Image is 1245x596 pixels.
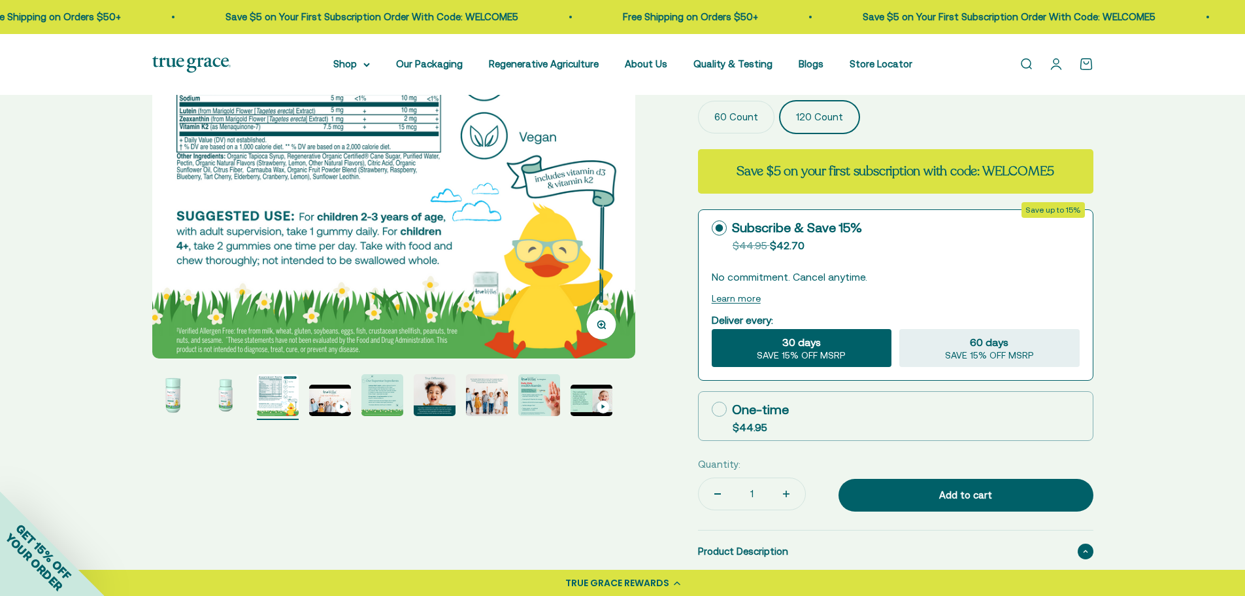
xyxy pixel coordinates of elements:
[361,374,403,416] img: True Littles® Daily Kids Multivitamin
[152,374,194,416] img: True Littles® Daily Kids Multivitamin
[309,385,351,420] button: Go to item 4
[693,58,772,69] a: Quality & Testing
[13,521,74,582] span: GET 15% OFF
[865,487,1067,503] div: Add to cart
[699,478,737,510] button: Decrease quantity
[623,11,758,22] a: Free Shipping on Orders $50+
[863,9,1155,25] p: Save $5 on Your First Subscription Order With Code: WELCOME5
[799,58,823,69] a: Blogs
[565,576,669,590] div: TRUE GRACE REWARDS
[361,374,403,420] button: Go to item 5
[152,374,194,420] button: Go to item 1
[767,478,805,510] button: Increase quantity
[489,58,599,69] a: Regenerative Agriculture
[518,374,560,420] button: Go to item 8
[396,58,463,69] a: Our Packaging
[850,58,912,69] a: Store Locator
[625,58,667,69] a: About Us
[333,56,370,72] summary: Shop
[737,162,1054,180] strong: Save $5 on your first subscription with code: WELCOME5
[225,9,518,25] p: Save $5 on Your First Subscription Order With Code: WELCOME5
[414,374,456,416] img: True Littles® Daily Kids Multivitamin
[3,531,65,593] span: YOUR ORDER
[205,374,246,416] img: True Littles® Daily Kids Multivitamin
[257,374,299,420] button: Go to item 3
[257,374,299,416] img: True Littles® Daily Kids Multivitamin
[466,374,508,420] button: Go to item 7
[414,374,456,420] button: Go to item 6
[698,544,788,559] span: Product Description
[518,374,560,416] img: True Littles® Daily Kids Multivitamin
[698,531,1093,572] summary: Product Description
[698,457,740,472] label: Quantity:
[571,385,612,420] button: Go to item 9
[838,479,1093,512] button: Add to cart
[205,374,246,420] button: Go to item 2
[466,374,508,416] img: True Littles® Daily Kids Multivitamin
